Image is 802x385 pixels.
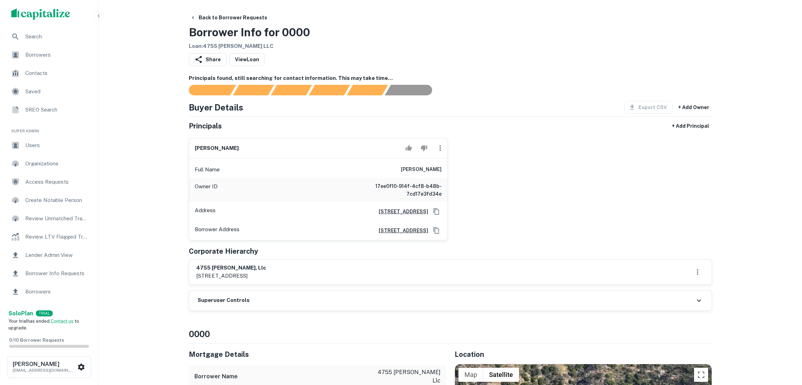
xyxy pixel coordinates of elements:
a: Email Testing [6,302,92,318]
span: Lender Admin View [25,251,88,259]
button: Copy Address [431,225,442,236]
span: Saved [25,87,88,96]
a: SoloPlan [8,309,33,318]
button: Reject [418,141,430,155]
span: Borrower Info Requests [25,269,88,278]
p: Address [195,206,216,217]
button: + Add Owner [675,101,712,114]
button: [PERSON_NAME][EMAIL_ADDRESS][DOMAIN_NAME] [7,356,91,378]
a: Borrowers [6,283,92,300]
div: AI fulfillment process complete. [385,85,441,95]
h5: Principals [189,121,222,131]
div: TRIAL [36,310,53,316]
a: Saved [6,83,92,100]
a: Create Notable Person [6,192,92,209]
button: Show satellite imagery [483,368,519,382]
span: Search [25,32,88,41]
a: Users [6,137,92,154]
span: Create Notable Person [25,196,88,204]
a: Borrowers [6,46,92,63]
a: Review LTV Flagged Transactions [6,228,92,245]
a: Search [6,28,92,45]
span: Organizations [25,159,88,168]
h5: Mortgage Details [189,349,446,360]
span: Borrowers [25,51,88,59]
a: [STREET_ADDRESS] [373,227,428,234]
h6: Borrower Name [194,372,238,381]
h6: Loan : 4755 [PERSON_NAME] LLC [189,42,310,50]
span: 0 / 10 Borrower Requests [9,337,64,343]
span: Review LTV Flagged Transactions [25,233,88,241]
span: Access Requests [25,178,88,186]
button: Back to Borrower Requests [187,11,270,24]
span: Review Unmatched Transactions [25,214,88,223]
button: Accept [403,141,415,155]
p: Full Name [195,165,220,174]
div: Principals found, still searching for contact information. This may take time... [347,85,388,95]
a: Review Unmatched Transactions [6,210,92,227]
img: capitalize-logo.png [11,8,70,20]
div: Sending borrower request to AI... [180,85,233,95]
strong: Solo Plan [8,310,33,317]
h6: [PERSON_NAME] [195,144,239,152]
p: [EMAIL_ADDRESS][DOMAIN_NAME] [13,367,76,373]
h5: Location [455,349,712,360]
span: Borrowers [25,288,88,296]
div: Your request is received and processing... [233,85,274,95]
h4: Buyer Details [189,101,243,114]
div: Principals found, AI now looking for contact information... [309,85,350,95]
a: Contacts [6,65,92,82]
span: Users [25,141,88,150]
a: Borrower Info Requests [6,265,92,282]
h6: Principals found, still searching for contact information. This may take time... [189,74,712,82]
button: + Add Principal [669,120,712,132]
h4: 0000 [189,328,712,340]
li: Super Admin [6,120,92,137]
p: Owner ID [195,182,218,198]
span: Contacts [25,69,88,77]
a: Access Requests [6,173,92,190]
iframe: Chat Widget [767,329,802,362]
h6: [PERSON_NAME] [13,361,76,367]
h3: Borrower Info for 0000 [189,24,310,41]
p: [STREET_ADDRESS] [196,272,266,280]
p: 4755 [PERSON_NAME] llc [377,368,441,385]
h6: 17ee0f10-914f-4cf8-b48b-7cd17e3fd34e [357,182,442,198]
h6: [PERSON_NAME] [401,165,442,174]
button: Share [189,53,226,66]
a: Lender Admin View [6,247,92,264]
button: Copy Address [431,206,442,217]
h5: Corporate Hierarchy [189,246,258,257]
a: Contact us [51,318,73,324]
button: Toggle fullscreen view [694,368,708,382]
p: Borrower Address [195,225,239,236]
span: Your trial has ended. to upgrade. [8,318,79,331]
button: Show street map [458,368,483,382]
div: Documents found, AI parsing details... [271,85,312,95]
span: SREO Search [25,106,88,114]
a: [STREET_ADDRESS] [373,208,428,215]
a: ViewLoan [229,53,265,66]
a: SREO Search [6,101,92,118]
h6: 4755 [PERSON_NAME], llc [196,264,266,272]
a: Organizations [6,155,92,172]
h6: Superuser Controls [198,296,250,304]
